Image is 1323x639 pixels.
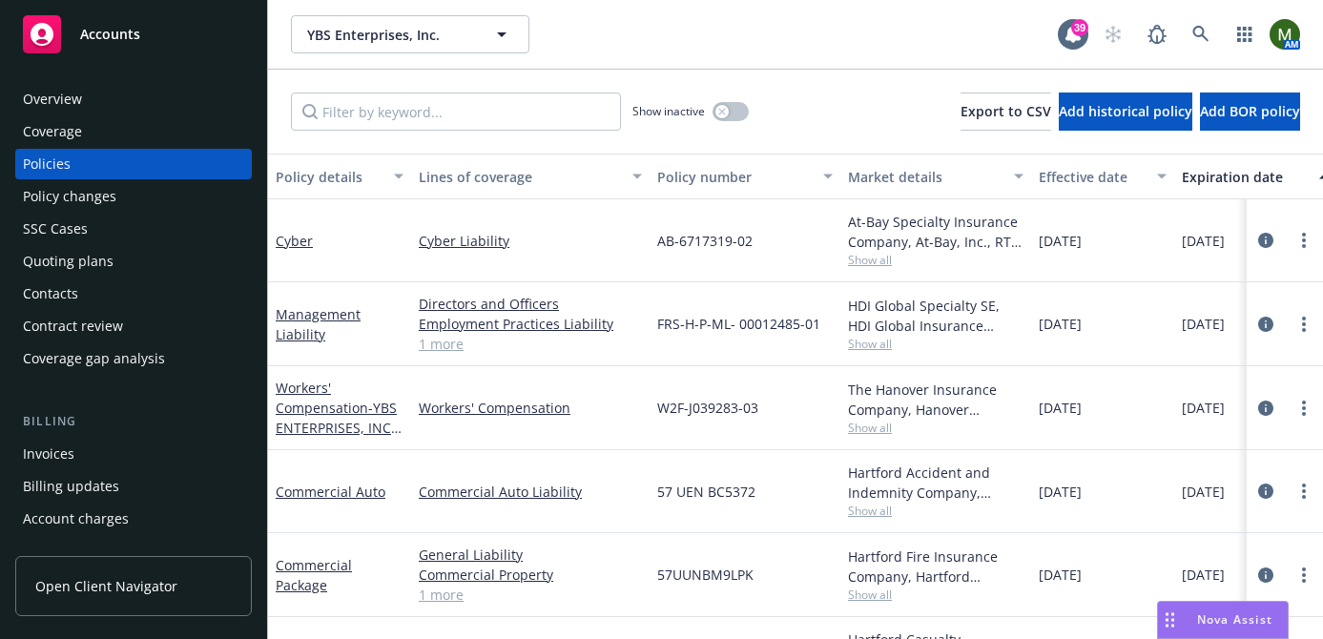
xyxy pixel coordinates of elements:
div: Contacts [23,278,78,309]
a: circleInformation [1254,564,1277,587]
span: [DATE] [1039,398,1082,418]
div: Installment plans [23,536,134,567]
a: Installment plans [15,536,252,567]
span: [DATE] [1182,314,1225,334]
span: [DATE] [1182,231,1225,251]
div: Account charges [23,504,129,534]
span: AB-6717319-02 [657,231,753,251]
a: more [1292,564,1315,587]
span: Accounts [80,27,140,42]
a: Coverage [15,116,252,147]
div: Policy changes [23,181,116,212]
a: Contract review [15,311,252,341]
a: more [1292,313,1315,336]
span: Add historical policy [1059,102,1192,120]
img: photo [1270,19,1300,50]
a: Commercial Auto Liability [419,482,642,502]
a: Account charges [15,504,252,534]
button: Lines of coverage [411,154,650,199]
a: 1 more [419,334,642,354]
div: Invoices [23,439,74,469]
a: circleInformation [1254,480,1277,503]
div: Policy details [276,167,382,187]
a: Accounts [15,8,252,61]
span: 57 UEN BC5372 [657,482,755,502]
div: At-Bay Specialty Insurance Company, At-Bay, Inc., RT Specialty Insurance Services, LLC (RSG Speci... [848,212,1023,252]
div: Billing updates [23,471,119,502]
a: Commercial Package [276,556,352,594]
div: Quoting plans [23,246,114,277]
span: [DATE] [1182,398,1225,418]
span: [DATE] [1182,565,1225,585]
button: Effective date [1031,154,1174,199]
span: Show all [848,420,1023,436]
span: [DATE] [1039,314,1082,334]
a: Commercial Auto [276,483,385,501]
a: Quoting plans [15,246,252,277]
div: Expiration date [1182,167,1308,187]
span: Show all [848,503,1023,519]
a: Overview [15,84,252,114]
div: Coverage gap analysis [23,343,165,374]
span: [DATE] [1039,482,1082,502]
a: Billing updates [15,471,252,502]
a: more [1292,397,1315,420]
a: Commercial Property [419,565,642,585]
span: Show inactive [632,103,705,119]
button: Export to CSV [961,93,1051,131]
a: circleInformation [1254,397,1277,420]
a: circleInformation [1254,229,1277,252]
span: Add BOR policy [1200,102,1300,120]
span: Show all [848,587,1023,603]
div: Lines of coverage [419,167,621,187]
div: Billing [15,412,252,431]
span: [DATE] [1039,565,1082,585]
span: Show all [848,336,1023,352]
div: SSC Cases [23,214,88,244]
span: Open Client Navigator [35,576,177,596]
button: Add historical policy [1059,93,1192,131]
a: General Liability [419,545,642,565]
a: Search [1182,15,1220,53]
a: more [1292,480,1315,503]
div: Policies [23,149,71,179]
a: Policies [15,149,252,179]
span: Nova Assist [1197,611,1272,628]
div: Drag to move [1158,602,1182,638]
button: Nova Assist [1157,601,1289,639]
a: more [1292,229,1315,252]
a: Cyber Liability [419,231,642,251]
div: Overview [23,84,82,114]
a: 1 more [419,585,642,605]
span: 57UUNBM9LPK [657,565,754,585]
span: FRS-H-P-ML- 00012485-01 [657,314,820,334]
span: [DATE] [1039,231,1082,251]
button: Policy details [268,154,411,199]
a: Workers' Compensation [419,398,642,418]
button: Add BOR policy [1200,93,1300,131]
a: Switch app [1226,15,1264,53]
div: Hartford Accident and Indemnity Company, Hartford Insurance Group [848,463,1023,503]
span: Show all [848,252,1023,268]
span: YBS Enterprises, Inc. [307,25,472,45]
a: Start snowing [1094,15,1132,53]
a: Invoices [15,439,252,469]
span: Export to CSV [961,102,1051,120]
span: - YBS ENTERPRISES, INC. 25-26 [276,399,402,457]
div: Effective date [1039,167,1146,187]
div: HDI Global Specialty SE, HDI Global Insurance Company, CRC Group [848,296,1023,336]
a: Employment Practices Liability [419,314,642,334]
a: SSC Cases [15,214,252,244]
span: W2F-J039283-03 [657,398,758,418]
div: 39 [1071,19,1088,36]
div: Market details [848,167,1003,187]
div: Contract review [23,311,123,341]
a: Contacts [15,278,252,309]
a: Directors and Officers [419,294,642,314]
button: Market details [840,154,1031,199]
div: The Hanover Insurance Company, Hanover Insurance Group [848,380,1023,420]
div: Coverage [23,116,82,147]
div: Policy number [657,167,812,187]
span: [DATE] [1182,482,1225,502]
a: Management Liability [276,305,361,343]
